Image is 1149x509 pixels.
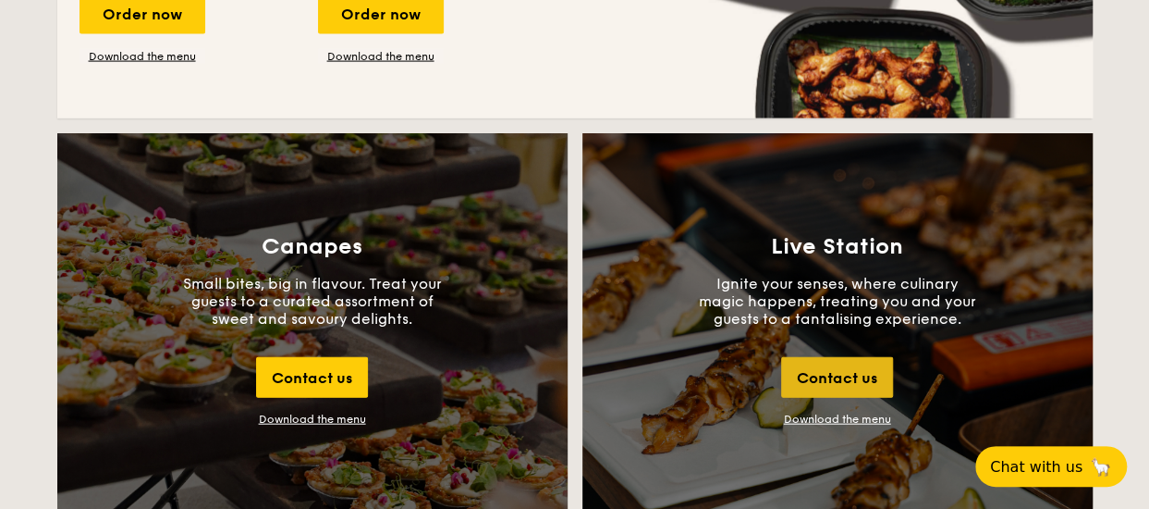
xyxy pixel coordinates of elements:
[256,357,368,398] div: Contact us
[1090,456,1112,478] span: 🦙
[174,275,451,328] p: Small bites, big in flavour. Treat your guests to a curated assortment of sweet and savoury delig...
[79,49,205,64] a: Download the menu
[259,413,366,426] div: Download the menu
[975,446,1127,487] button: Chat with us🦙
[784,413,891,426] a: Download the menu
[990,458,1082,476] span: Chat with us
[262,234,362,260] h3: Canapes
[771,234,903,260] h3: Live Station
[699,275,976,328] p: Ignite your senses, where culinary magic happens, treating you and your guests to a tantalising e...
[781,357,893,398] div: Contact us
[318,49,444,64] a: Download the menu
